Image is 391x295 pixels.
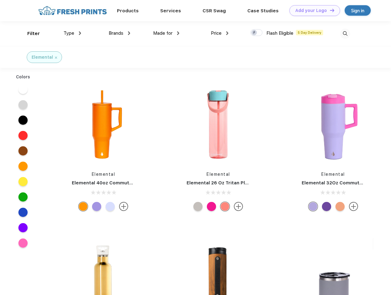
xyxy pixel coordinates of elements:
[211,30,222,36] span: Price
[92,172,115,177] a: Elemental
[11,74,35,80] div: Colors
[32,54,53,61] div: Elemental
[117,8,139,14] a: Products
[153,30,172,36] span: Made for
[187,180,288,186] a: Elemental 26 Oz Tritan Plastic Water Bottle
[109,30,123,36] span: Brands
[335,202,345,211] div: Peach Sunrise
[295,8,327,13] div: Add your Logo
[203,8,226,14] a: CSR Swag
[321,172,345,177] a: Elemental
[345,5,371,16] a: Sign in
[207,202,216,211] div: Hot pink
[79,202,88,211] div: Orange
[177,31,179,35] img: dropdown.png
[160,8,181,14] a: Services
[64,30,74,36] span: Type
[55,57,57,59] img: filter_cancel.svg
[351,7,364,14] div: Sign in
[330,9,334,12] img: DT
[177,83,259,165] img: func=resize&h=266
[349,202,358,211] img: more.svg
[79,31,81,35] img: dropdown.png
[119,202,128,211] img: more.svg
[292,83,374,165] img: func=resize&h=266
[308,202,318,211] div: Lilac Tie Dye
[296,30,323,35] span: 5 Day Delivery
[322,202,331,211] div: Purple
[234,202,243,211] img: more.svg
[266,30,293,36] span: Flash Eligible
[226,31,228,35] img: dropdown.png
[207,172,230,177] a: Elemental
[340,29,350,39] img: desktop_search.svg
[193,202,203,211] div: Midnight Clear
[106,202,115,211] div: Ice blue
[27,30,40,37] div: Filter
[92,202,101,211] div: Lavender
[128,31,130,35] img: dropdown.png
[37,5,109,16] img: fo%20logo%202.webp
[63,83,144,165] img: func=resize&h=266
[72,180,155,186] a: Elemental 40oz Commuter Tumbler
[302,180,385,186] a: Elemental 32Oz Commuter Tumbler
[220,202,230,211] div: Cotton candy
